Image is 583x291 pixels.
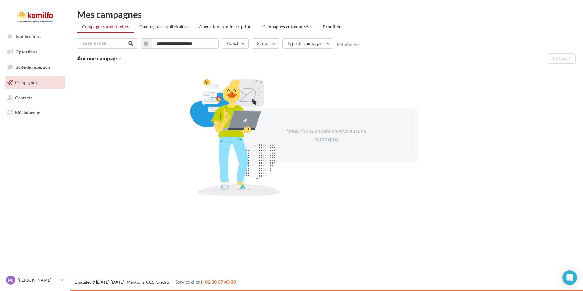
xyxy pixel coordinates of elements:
[252,38,279,49] button: Statut
[205,279,236,285] span: 02 30 07 43 80
[16,49,37,54] span: Opérations
[4,30,64,43] button: Notifications
[4,60,66,74] a: Boîte de réception
[15,64,50,70] span: Boîte de réception
[156,279,170,285] a: Crédits
[337,42,361,47] button: Réinitialiser
[146,279,154,285] a: CGS
[562,270,577,285] div: Open Intercom Messenger
[199,24,251,29] span: Operations sur inscription
[77,55,121,62] span: Aucune campagne
[18,277,58,283] p: [PERSON_NAME]
[15,80,37,85] span: Campagnes
[323,24,344,29] span: Brouillons
[282,38,334,49] button: Type de campagne
[77,10,576,19] div: Mes campagnes
[175,279,203,285] span: Service client
[16,34,41,39] span: Notifications
[274,127,379,142] div: Vous n'avez encore envoyé aucune campagne
[15,95,32,100] span: Contacts
[4,91,66,104] a: Contacts
[74,279,236,285] span: © [DATE]-[DATE] - - -
[222,38,249,49] button: Canal
[139,24,188,29] span: Campagnes publicitaires
[5,274,65,286] a: MJ [PERSON_NAME]
[4,106,66,119] a: Médiathèque
[262,24,312,29] span: Campagnes automatisées
[548,53,576,64] button: Exporter
[4,76,66,89] a: Campagnes
[8,277,14,283] span: MJ
[127,279,145,285] a: Mentions
[15,110,40,115] span: Médiathèque
[4,46,66,58] a: Opérations
[74,279,92,285] a: Digitaleo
